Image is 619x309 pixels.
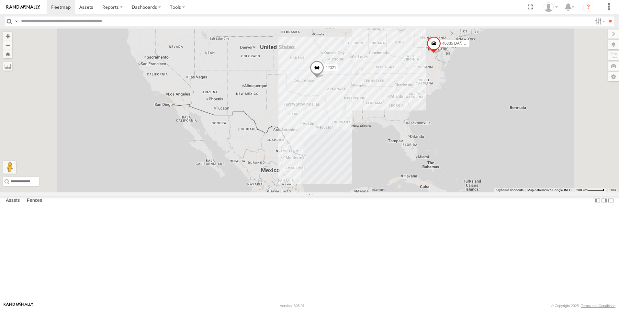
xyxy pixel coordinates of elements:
[325,65,336,70] span: 42021
[14,17,19,26] label: Search Query
[3,32,12,40] button: Zoom in
[574,188,606,192] button: Map Scale: 200 km per 48 pixels
[601,196,607,205] label: Dock Summary Table to the Right
[527,188,572,192] span: Map data ©2025 Google, INEGI
[576,188,587,192] span: 200 km
[24,196,45,205] label: Fences
[609,189,616,191] a: Terms
[608,72,619,81] label: Map Settings
[3,50,12,58] button: Zoom Home
[6,5,40,9] img: rand-logo.svg
[583,2,593,12] i: ?
[3,40,12,50] button: Zoom out
[594,196,601,205] label: Dock Summary Table to the Left
[551,304,615,308] div: © Copyright 2025 -
[3,62,12,71] label: Measure
[3,161,16,174] button: Drag Pegman onto the map to open Street View
[4,303,33,309] a: Visit our Website
[280,304,305,308] div: Version: 305.01
[496,188,523,192] button: Keyboard shortcuts
[541,2,560,12] div: Caseta Laredo TX
[581,304,615,308] a: Terms and Conditions
[3,196,23,205] label: Assets
[608,196,614,205] label: Hide Summary Table
[442,41,471,46] span: 40335 DAÑADO
[592,17,606,26] label: Search Filter Options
